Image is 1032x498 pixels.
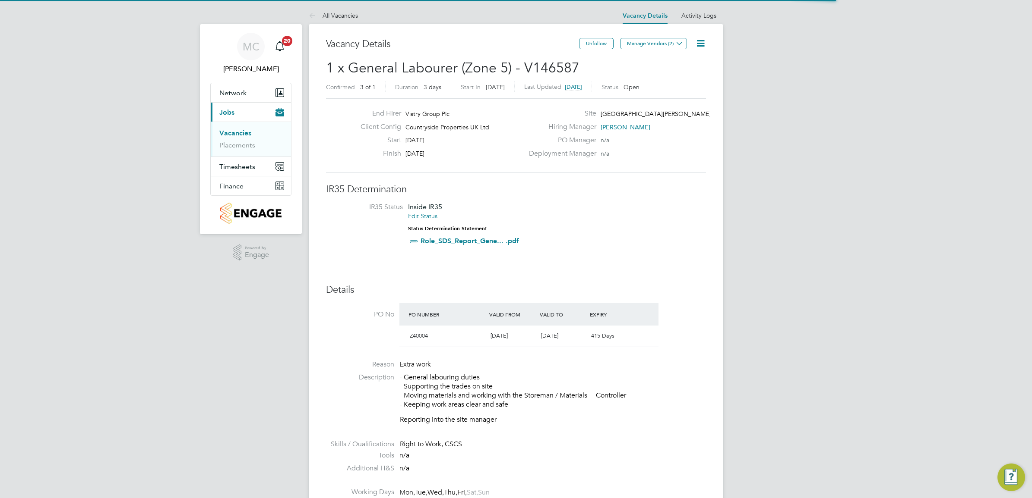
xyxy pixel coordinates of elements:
[210,203,291,224] a: Go to home page
[400,373,706,409] p: - General labouring duties - Supporting the trades on site - Moving materials and working with th...
[624,83,639,91] span: Open
[405,110,450,118] span: Vistry Group Plc
[243,41,260,52] span: MC
[623,12,668,19] a: Vacancy Details
[681,12,716,19] a: Activity Logs
[211,122,291,157] div: Jobs
[354,109,401,118] label: End Hirer
[210,64,291,74] span: Martyn Clifford
[271,33,288,60] a: 20
[219,182,244,190] span: Finance
[408,212,437,220] a: Edit Status
[211,83,291,102] button: Network
[491,332,508,339] span: [DATE]
[400,415,706,426] li: Reporting into the site manager
[524,136,596,145] label: PO Manager
[326,360,394,369] label: Reason
[326,464,394,473] label: Additional H&S
[211,176,291,195] button: Finance
[354,136,401,145] label: Start
[601,136,609,144] span: n/a
[395,83,418,91] label: Duration
[219,141,255,149] a: Placements
[399,464,409,473] span: n/a
[524,109,596,118] label: Site
[408,203,442,211] span: Inside IR35
[405,123,489,131] span: Countryside Properties UK Ltd
[309,12,358,19] a: All Vacancies
[579,38,614,49] button: Unfollow
[541,332,558,339] span: [DATE]
[427,488,444,497] span: Wed,
[326,183,706,196] h3: IR35 Determination
[461,83,481,91] label: Start In
[457,488,467,497] span: Fri,
[601,123,650,131] span: [PERSON_NAME]
[245,244,269,252] span: Powered by
[326,488,394,497] label: Working Days
[326,310,394,319] label: PO No
[326,451,394,460] label: Tools
[444,488,457,497] span: Thu,
[406,307,487,322] div: PO Number
[335,203,403,212] label: IR35 Status
[588,307,638,322] div: Expiry
[565,83,582,91] span: [DATE]
[354,149,401,158] label: Finish
[326,60,579,76] span: 1 x General Labourer (Zone 5) - V146587
[405,150,424,157] span: [DATE]
[524,83,561,91] label: Last Updated
[424,83,441,91] span: 3 days
[410,332,428,339] span: Z40004
[326,373,394,382] label: Description
[400,440,706,449] div: Right to Work, CSCS
[487,307,538,322] div: Valid From
[405,136,424,144] span: [DATE]
[326,440,394,449] label: Skills / Qualifications
[421,237,519,245] a: Role_SDS_Report_Gene... .pdf
[591,332,614,339] span: 415 Days
[211,157,291,176] button: Timesheets
[326,83,355,91] label: Confirmed
[399,360,431,369] span: Extra work
[282,36,292,46] span: 20
[601,83,618,91] label: Status
[326,38,579,50] h3: Vacancy Details
[997,464,1025,491] button: Engage Resource Center
[354,122,401,132] label: Client Config
[219,89,247,97] span: Network
[524,122,596,132] label: Hiring Manager
[467,488,478,497] span: Sat,
[219,108,234,116] span: Jobs
[399,451,409,460] span: n/a
[486,83,505,91] span: [DATE]
[601,150,609,157] span: n/a
[620,38,687,49] button: Manage Vendors (2)
[211,103,291,122] button: Jobs
[219,129,251,137] a: Vacancies
[399,488,415,497] span: Mon,
[360,83,376,91] span: 3 of 1
[408,226,487,232] strong: Status Determination Statement
[538,307,588,322] div: Valid To
[601,110,722,118] span: [GEOGRAPHIC_DATA][PERSON_NAME] LLP
[415,488,427,497] span: Tue,
[219,163,255,171] span: Timesheets
[326,284,706,296] h3: Details
[200,24,302,234] nav: Main navigation
[220,203,281,224] img: countryside-properties-logo-retina.png
[233,244,269,261] a: Powered byEngage
[524,149,596,158] label: Deployment Manager
[478,488,490,497] span: Sun
[245,251,269,259] span: Engage
[210,33,291,74] a: MC[PERSON_NAME]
